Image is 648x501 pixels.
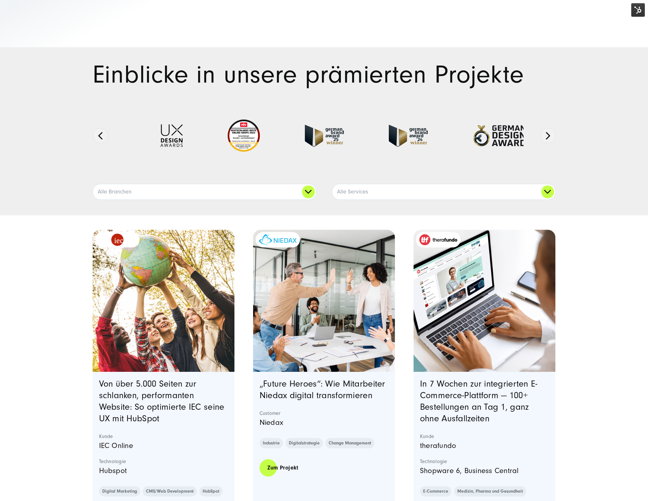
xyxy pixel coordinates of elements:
[325,438,374,448] a: Change Management
[253,230,395,372] img: eine Gruppe von Kollegen in einer modernen Büroumgebung, die einen Erfolg feiern. Ein Mann gibt e...
[93,230,235,372] a: Featured image: eine Gruppe von fünf verschiedenen jungen Menschen, die im Freien stehen und geme...
[111,234,123,246] img: logo_IEC
[540,128,556,143] button: Next
[286,438,323,448] a: Digitalstrategie
[260,379,385,400] a: „Future Heroes“: Wie Mitarbeiter Niedax digital transformieren
[420,379,538,424] a: In 7 Wochen zur integrierten E-Commerce-Plattform — 100+ Bestellungen an Tag 1, ganz ohne Ausfall...
[454,486,526,497] a: Medizin, Pharma und Gesundheit
[99,486,140,497] a: Digital Marketing
[420,486,452,497] a: E-Commerce
[305,125,344,147] img: German Brand Award winner 2025 - Full Service Digital Agentur SUNZINET
[419,234,457,245] img: therafundo_10-2024_logo_2c
[414,230,556,372] a: Featured image: - Read full post: In 7 Wochen zur integrierten E-Commerce-Plattform | therafundo ...
[259,234,297,246] img: niedax-logo
[420,440,549,452] p: therafundo
[99,458,228,465] strong: Technologie
[260,410,389,416] strong: Customer
[260,438,283,448] a: Industrie
[93,63,556,87] h1: Einblicke in unsere prämierten Projekte
[93,184,316,200] a: Alle Branchen
[420,458,549,465] strong: Technologie
[473,125,526,147] img: German-Design-Award - fullservice digital agentur SUNZINET
[420,433,549,440] strong: Kunde
[420,465,549,477] p: Shopware 6, Business Central
[389,125,428,147] img: German-Brand-Award - fullservice digital agentur SUNZINET
[253,230,395,372] a: Featured image: eine Gruppe von Kollegen in einer modernen Büroumgebung, die einen Erfolg feiern....
[93,230,235,372] img: eine Gruppe von fünf verschiedenen jungen Menschen, die im Freien stehen und gemeinsam eine Weltk...
[99,433,228,440] strong: Kunde
[332,184,555,200] a: Alle Services
[93,128,108,143] button: Previous
[199,486,223,497] a: HubSpot
[160,124,183,147] img: UX-Design-Awards - fullservice digital agentur SUNZINET
[99,379,224,424] a: Von über 5.000 Seiten zur schlanken, performanten Website: So optimierte IEC seine UX mit HubSpot
[260,459,306,477] a: Zum Projekt
[260,416,389,429] p: Niedax
[143,486,197,497] a: CMS/Web Development
[631,3,645,17] img: HubSpot Tools-Menüschalter
[99,440,228,452] p: IEC Online
[228,120,260,152] img: Deutschlands beste Online Shops 2023 - boesner - Kunde - SUNZINET
[99,465,228,477] p: Hubspot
